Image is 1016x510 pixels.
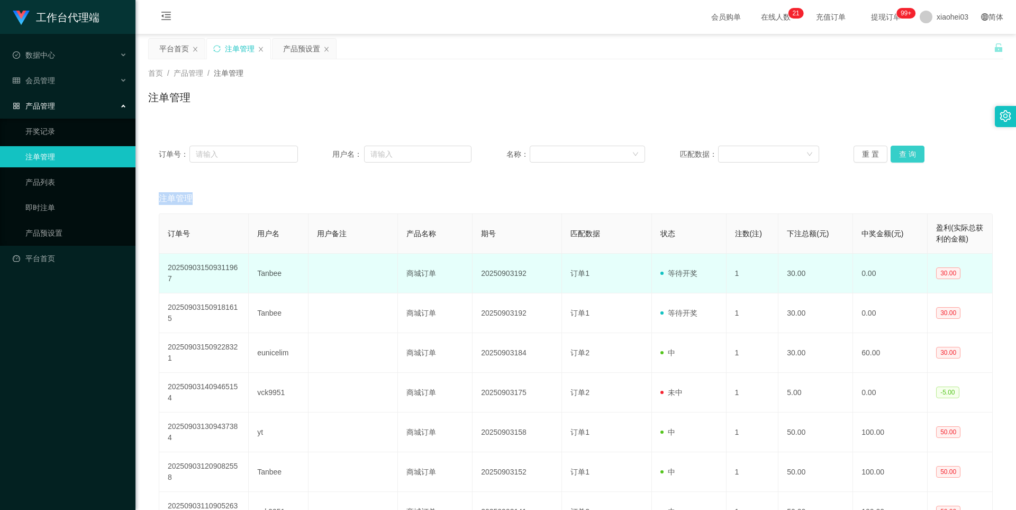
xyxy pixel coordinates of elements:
[207,69,210,77] span: /
[796,8,800,19] p: 1
[25,172,127,193] a: 产品列表
[778,333,853,373] td: 30.00
[148,69,163,77] span: 首页
[398,373,473,413] td: 商城订单
[249,333,309,373] td: eunicelim
[13,102,20,110] i: 图标: appstore-o
[792,8,796,19] p: 2
[853,452,928,492] td: 100.00
[249,254,309,293] td: Tanbee
[257,229,279,238] span: 用户名
[25,146,127,167] a: 注单管理
[778,293,853,333] td: 30.00
[148,90,190,105] h1: 注单管理
[853,413,928,452] td: 100.00
[727,413,779,452] td: 1
[936,267,960,279] span: 30.00
[756,13,796,21] span: 在线人数
[936,387,959,398] span: -5.00
[660,229,675,238] span: 状态
[778,254,853,293] td: 30.00
[1000,110,1011,122] i: 图标: setting
[13,13,99,21] a: 工作台代理端
[159,254,249,293] td: 202509031509311967
[994,43,1003,52] i: 图标: unlock
[258,46,264,52] i: 图标: close
[570,348,589,357] span: 订单2
[249,413,309,452] td: yt
[473,413,562,452] td: 20250903158
[660,388,683,397] span: 未中
[13,248,127,269] a: 图标: dashboard平台首页
[473,373,562,413] td: 20250903175
[13,11,30,25] img: logo.9652507e.png
[13,51,55,59] span: 数据中心
[788,8,803,19] sup: 21
[214,69,243,77] span: 注单管理
[398,452,473,492] td: 商城订单
[570,388,589,397] span: 订单2
[473,333,562,373] td: 20250903184
[787,229,829,238] span: 下注总额(元)
[36,1,99,34] h1: 工作台代理端
[473,254,562,293] td: 20250903192
[632,151,639,158] i: 图标: down
[778,413,853,452] td: 50.00
[167,69,169,77] span: /
[13,77,20,84] i: 图标: table
[570,309,589,317] span: 订单1
[660,468,675,476] span: 中
[398,333,473,373] td: 商城订单
[727,293,779,333] td: 1
[853,254,928,293] td: 0.00
[806,151,813,158] i: 图标: down
[778,373,853,413] td: 5.00
[249,373,309,413] td: vck9951
[13,76,55,85] span: 会员管理
[249,293,309,333] td: Tanbee
[159,293,249,333] td: 202509031509181615
[398,413,473,452] td: 商城订单
[680,149,718,160] span: 匹配数据：
[249,452,309,492] td: Tanbee
[936,223,983,243] span: 盈利(实际总获利的金额)
[936,347,960,359] span: 30.00
[660,348,675,357] span: 中
[981,13,988,21] i: 图标: global
[570,468,589,476] span: 订单1
[25,197,127,218] a: 即时注单
[853,293,928,333] td: 0.00
[159,39,189,59] div: 平台首页
[570,269,589,278] span: 订单1
[866,13,906,21] span: 提现订单
[727,452,779,492] td: 1
[853,333,928,373] td: 60.00
[25,222,127,244] a: 产品预设置
[168,229,190,238] span: 订单号
[570,229,600,238] span: 匹配数据
[570,428,589,436] span: 订单1
[159,452,249,492] td: 202509031209082558
[660,428,675,436] span: 中
[473,452,562,492] td: 20250903152
[317,229,347,238] span: 用户备注
[727,254,779,293] td: 1
[225,39,255,59] div: 注单管理
[660,269,697,278] span: 等待开奖
[506,149,530,160] span: 名称：
[159,192,193,205] span: 注单管理
[332,149,364,160] span: 用户名：
[853,373,928,413] td: 0.00
[159,413,249,452] td: 202509031309437384
[398,293,473,333] td: 商城订单
[727,333,779,373] td: 1
[936,466,960,478] span: 50.00
[159,373,249,413] td: 202509031409465154
[13,102,55,110] span: 产品管理
[398,254,473,293] td: 商城订单
[159,333,249,373] td: 202509031509228321
[406,229,436,238] span: 产品名称
[481,229,496,238] span: 期号
[323,46,330,52] i: 图标: close
[861,229,903,238] span: 中奖金额(元)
